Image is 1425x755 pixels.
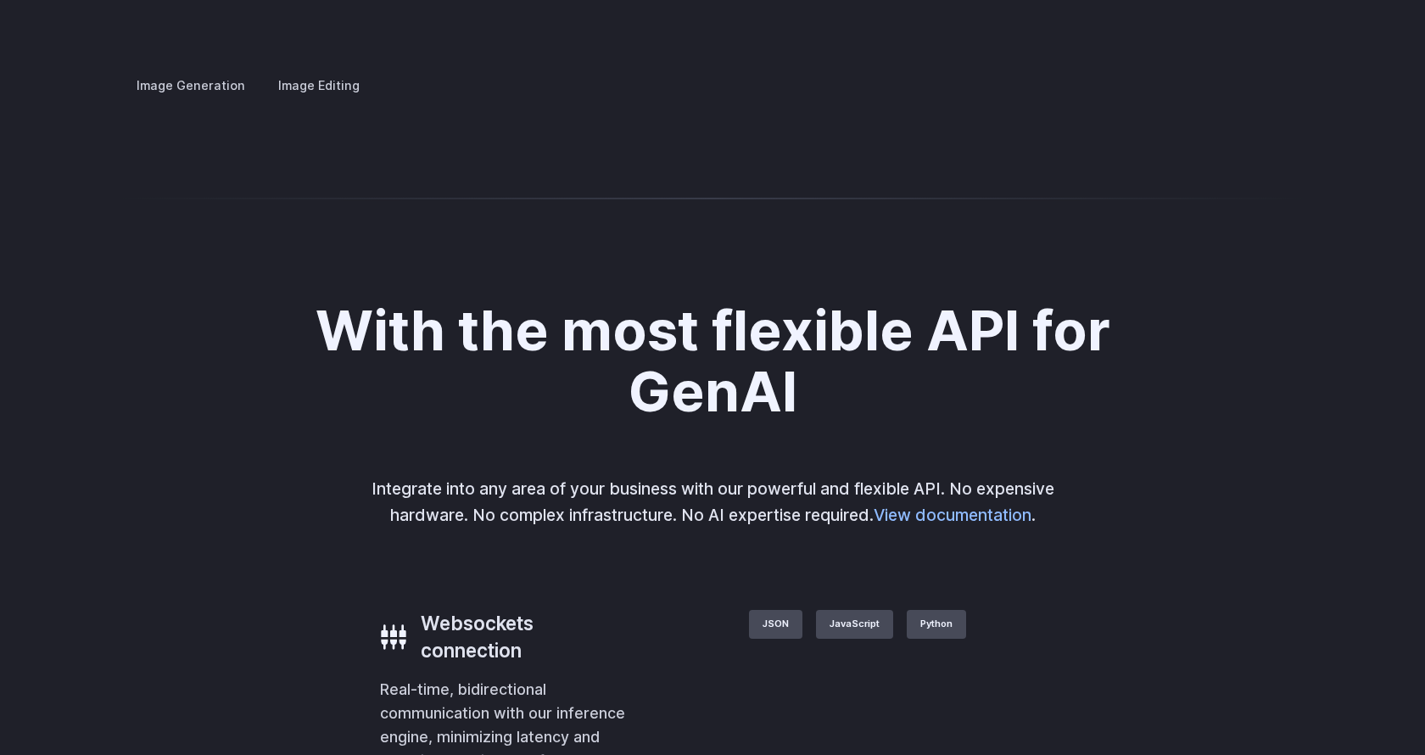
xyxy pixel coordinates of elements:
p: Integrate into any area of your business with our powerful and flexible API. No expensive hardwar... [360,476,1065,528]
label: Image Generation [122,70,260,100]
h2: With the most flexible API for GenAI [240,299,1185,422]
label: Python [907,610,966,639]
label: Image Editing [264,70,374,100]
a: View documentation [874,505,1031,525]
label: JSON [749,610,802,639]
label: JavaScript [816,610,893,639]
h3: Websockets connection [421,610,629,664]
